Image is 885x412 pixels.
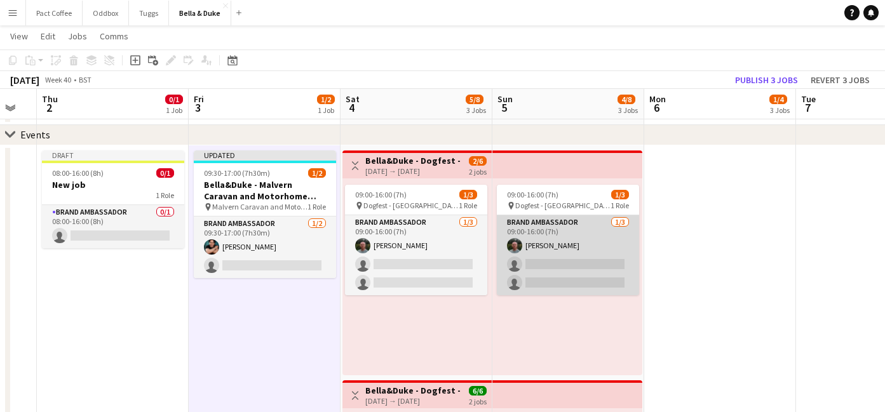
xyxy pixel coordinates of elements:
span: 4/8 [618,95,635,104]
button: Pact Coffee [26,1,83,25]
span: 1/3 [611,190,629,199]
span: View [10,30,28,42]
div: [DATE] → [DATE] [365,396,460,406]
app-card-role: Brand Ambassador1/309:00-16:00 (7h)[PERSON_NAME] [497,215,639,295]
span: 2 [40,100,58,115]
div: Events [20,128,50,141]
span: Comms [100,30,128,42]
span: Mon [649,93,666,105]
span: Malvern Caravan and Motorhome Show [212,202,307,211]
div: BST [79,75,91,84]
span: 1 Role [156,190,174,200]
h3: New job [42,179,184,190]
span: 1/3 [459,190,477,199]
a: View [5,28,33,44]
span: 09:00-16:00 (7h) [355,190,407,199]
span: 6 [647,100,666,115]
span: 0/1 [165,95,183,104]
button: Bella & Duke [169,1,231,25]
h3: Bella&Duke - Dogfest - [GEOGRAPHIC_DATA] (Team 2) [365,155,460,166]
div: 3 Jobs [770,105,790,115]
h3: Bella&Duke - Malvern Caravan and Motorhome Show [194,179,336,202]
app-card-role: Brand Ambassador1/309:00-16:00 (7h)[PERSON_NAME] [345,215,487,295]
span: 4 [344,100,360,115]
div: 3 Jobs [618,105,638,115]
app-job-card: Draft08:00-16:00 (8h)0/1New job1 RoleBrand Ambassador0/108:00-16:00 (8h) [42,150,184,248]
span: Week 40 [42,75,74,84]
app-job-card: 09:00-16:00 (7h)1/3 Dogfest - [GEOGRAPHIC_DATA]1 RoleBrand Ambassador1/309:00-16:00 (7h)[PERSON_N... [497,185,639,295]
div: [DATE] → [DATE] [365,166,460,176]
span: 5/8 [466,95,483,104]
app-job-card: 09:00-16:00 (7h)1/3 Dogfest - [GEOGRAPHIC_DATA]1 RoleBrand Ambassador1/309:00-16:00 (7h)[PERSON_N... [345,185,487,295]
div: [DATE] [10,74,39,86]
div: 3 Jobs [466,105,486,115]
span: 2/6 [469,156,487,166]
div: Updated [194,150,336,161]
span: Dogfest - [GEOGRAPHIC_DATA] [515,201,611,210]
span: Edit [41,30,55,42]
span: 7 [799,100,816,115]
app-job-card: Updated09:30-17:00 (7h30m)1/2Bella&Duke - Malvern Caravan and Motorhome Show Malvern Caravan and ... [194,150,336,278]
a: Edit [36,28,60,44]
h3: Bella&Duke - Dogfest - [GEOGRAPHIC_DATA] (Team 1) [365,385,460,396]
a: Jobs [63,28,92,44]
span: 5 [496,100,513,115]
button: Revert 3 jobs [806,72,875,88]
span: 1/2 [308,168,326,178]
span: Fri [194,93,204,105]
div: 1 Job [166,105,182,115]
div: 2 jobs [469,395,487,406]
span: 0/1 [156,168,174,178]
span: 3 [192,100,204,115]
span: 09:00-16:00 (7h) [507,190,558,199]
div: Draft [42,150,184,161]
button: Tuggs [129,1,169,25]
button: Oddbox [83,1,129,25]
app-card-role: Brand Ambassador0/108:00-16:00 (8h) [42,205,184,248]
button: Publish 3 jobs [730,72,803,88]
span: Sun [497,93,513,105]
a: Comms [95,28,133,44]
span: Jobs [68,30,87,42]
div: 2 jobs [469,166,487,176]
div: 1 Job [318,105,334,115]
span: Tue [801,93,816,105]
span: Thu [42,93,58,105]
app-card-role: Brand Ambassador1/209:30-17:00 (7h30m)[PERSON_NAME] [194,216,336,278]
span: 1 Role [459,201,477,210]
span: 1 Role [611,201,629,210]
span: Dogfest - [GEOGRAPHIC_DATA] [363,201,459,210]
span: Sat [346,93,360,105]
span: 6/6 [469,386,487,395]
span: 1 Role [307,202,326,211]
span: 08:00-16:00 (8h) [52,168,104,178]
span: 1/2 [317,95,335,104]
span: 1/4 [769,95,787,104]
span: 09:30-17:00 (7h30m) [204,168,270,178]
